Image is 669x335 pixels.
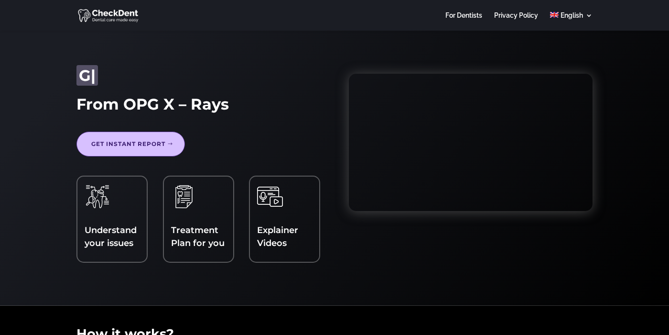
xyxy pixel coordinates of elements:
span: G [79,66,91,85]
a: Get Instant report [76,132,185,156]
a: Explainer Videos [257,225,298,248]
span: English [561,11,583,19]
a: Privacy Policy [494,12,538,31]
span: Understand your issues [85,225,137,248]
span: | [91,66,96,85]
a: For Dentists [445,12,482,31]
img: CheckDent [78,8,140,23]
a: English [550,12,593,31]
a: Treatment Plan for you [171,225,225,248]
h1: From OPG X – Rays [76,95,320,118]
iframe: How to Upload Your X-Ray & Get Instant Second Opnion [349,74,593,211]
